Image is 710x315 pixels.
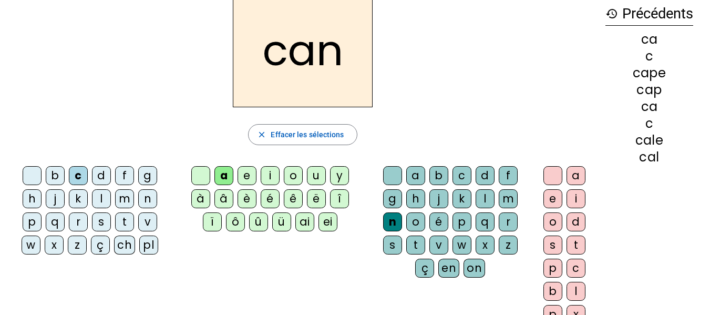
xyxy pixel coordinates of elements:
[138,166,157,185] div: g
[307,189,326,208] div: ë
[318,212,337,231] div: ei
[543,189,562,208] div: e
[138,212,157,231] div: v
[476,236,495,255] div: x
[257,130,266,139] mat-icon: close
[91,236,110,255] div: ç
[567,236,585,255] div: t
[249,212,268,231] div: û
[452,236,471,255] div: w
[46,166,65,185] div: b
[406,166,425,185] div: a
[605,117,693,130] div: c
[114,236,135,255] div: ch
[567,189,585,208] div: i
[115,212,134,231] div: t
[68,236,87,255] div: z
[567,282,585,301] div: l
[330,166,349,185] div: y
[605,151,693,164] div: cal
[214,189,233,208] div: â
[452,189,471,208] div: k
[406,189,425,208] div: h
[92,166,111,185] div: d
[92,189,111,208] div: l
[284,166,303,185] div: o
[69,212,88,231] div: r
[295,212,314,231] div: ai
[605,33,693,46] div: ca
[214,166,233,185] div: a
[23,212,42,231] div: p
[272,212,291,231] div: ü
[248,124,357,145] button: Effacer les sélections
[191,189,210,208] div: à
[499,166,518,185] div: f
[406,236,425,255] div: t
[238,166,256,185] div: e
[23,189,42,208] div: h
[605,134,693,147] div: cale
[415,259,434,278] div: ç
[115,189,134,208] div: m
[383,212,402,231] div: n
[46,212,65,231] div: q
[271,128,344,141] span: Effacer les sélections
[438,259,459,278] div: en
[605,84,693,96] div: cap
[383,236,402,255] div: s
[92,212,111,231] div: s
[567,212,585,231] div: d
[499,236,518,255] div: z
[499,212,518,231] div: r
[476,189,495,208] div: l
[69,166,88,185] div: c
[543,259,562,278] div: p
[69,189,88,208] div: k
[46,189,65,208] div: j
[543,212,562,231] div: o
[45,236,64,255] div: x
[452,212,471,231] div: p
[499,189,518,208] div: m
[226,212,245,231] div: ô
[567,259,585,278] div: c
[406,212,425,231] div: o
[476,212,495,231] div: q
[605,7,618,20] mat-icon: history
[543,282,562,301] div: b
[476,166,495,185] div: d
[139,236,158,255] div: pl
[452,166,471,185] div: c
[261,189,280,208] div: é
[203,212,222,231] div: ï
[543,236,562,255] div: s
[115,166,134,185] div: f
[567,166,585,185] div: a
[307,166,326,185] div: u
[429,236,448,255] div: v
[284,189,303,208] div: ê
[238,189,256,208] div: è
[605,67,693,79] div: cape
[383,189,402,208] div: g
[429,189,448,208] div: j
[605,2,693,26] h3: Précédents
[261,166,280,185] div: i
[330,189,349,208] div: î
[22,236,40,255] div: w
[605,50,693,63] div: c
[429,212,448,231] div: é
[138,189,157,208] div: n
[429,166,448,185] div: b
[605,100,693,113] div: ca
[464,259,485,278] div: on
